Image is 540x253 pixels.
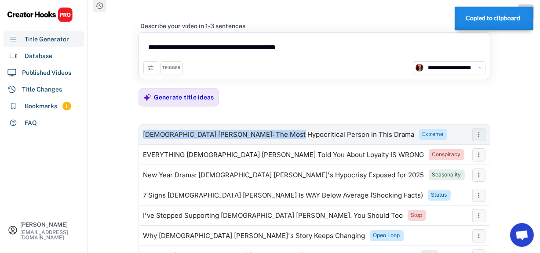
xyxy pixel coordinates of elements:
div: Stop [411,212,423,219]
div: Title Generator [25,35,69,44]
strong: Copied to clipboard [466,15,520,22]
div: Describe your video in 1-3 sentences [141,22,246,30]
div: [DEMOGRAPHIC_DATA] [PERSON_NAME]: The Most Hypocritical Person in This Drama [143,131,415,138]
div: [EMAIL_ADDRESS][DOMAIN_NAME] [20,230,80,240]
div: Published Videos [22,68,71,77]
div: Seasonality [432,171,461,179]
a: Ouvrir le chat [510,223,534,247]
div: Generate title ideas [154,93,214,101]
div: Open Loop [373,232,400,239]
img: CHPRO%20Logo.svg [7,7,73,22]
div: I've Stopped Supporting [DEMOGRAPHIC_DATA] [PERSON_NAME]. You Should Too [143,212,403,219]
div: Title Changes [22,85,62,94]
div: Status [431,191,447,199]
div: FAQ [25,118,37,128]
div: Conspiracy [432,151,461,158]
div: EVERYTHING [DEMOGRAPHIC_DATA] [PERSON_NAME] Told You About Loyalty IS WRONG [143,151,424,158]
div: Database [25,51,52,61]
div: Bookmarks [25,102,57,111]
div: [PERSON_NAME] [20,222,80,227]
div: TRIGGER [162,65,180,71]
div: Why [DEMOGRAPHIC_DATA] [PERSON_NAME]'s Story Keeps Changing [143,232,365,239]
img: channels4_profile.jpg [416,64,423,72]
div: Extreme [423,131,444,138]
div: New Year Drama: [DEMOGRAPHIC_DATA] [PERSON_NAME]'s Hypocrisy Exposed for 2025 [143,172,424,179]
div: 7 Signs [DEMOGRAPHIC_DATA] [PERSON_NAME] Is WAY Below Average (Shocking Facts) [143,192,423,199]
div: 1 [62,103,71,110]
